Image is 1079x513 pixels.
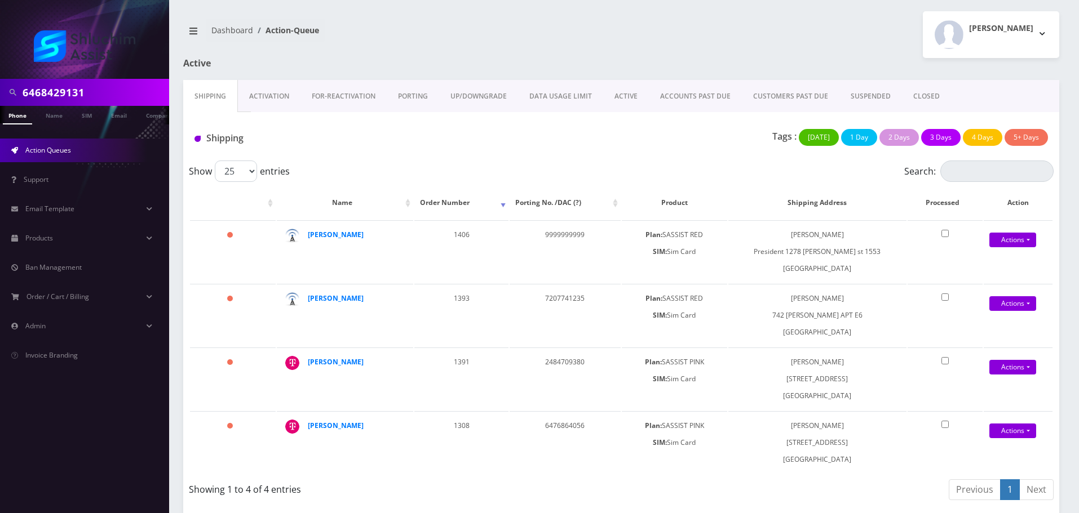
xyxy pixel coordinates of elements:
[963,129,1002,146] button: 4 Days
[189,160,290,182] label: Show entries
[841,129,877,146] button: 1 Day
[879,129,919,146] button: 2 Days
[622,220,727,283] td: SASSIST RED Sim Card
[742,80,839,113] a: CUSTOMERS PAST DUE
[902,80,951,113] a: CLOSED
[653,247,667,256] b: SIM:
[23,82,166,103] input: Search in Company
[653,374,667,383] b: SIM:
[989,233,1036,247] a: Actions
[603,80,649,113] a: ACTIVE
[414,220,508,283] td: 1406
[76,106,98,123] a: SIM
[799,129,839,146] button: [DATE]
[439,80,518,113] a: UP/DOWNGRADE
[510,284,621,346] td: 7207741235
[1005,129,1048,146] button: 5+ Days
[645,421,662,430] b: Plan:
[277,186,414,219] th: Name: activate to sort column ascending
[3,106,32,124] a: Phone
[189,478,613,496] div: Showing 1 to 4 of 4 entries
[308,293,364,303] a: [PERSON_NAME]
[510,411,621,474] td: 6476864056
[194,136,201,142] img: Shipping
[414,186,508,219] th: Order Number: activate to sort column ascending
[989,360,1036,374] a: Actions
[728,186,906,219] th: Shipping Address
[140,106,178,123] a: Company
[183,19,613,51] nav: breadcrumb
[26,292,89,301] span: Order / Cart / Billing
[622,186,727,219] th: Product
[414,347,508,410] td: 1391
[510,347,621,410] td: 2484709380
[518,80,603,113] a: DATA USAGE LIMIT
[308,357,364,367] a: [PERSON_NAME]
[25,204,74,213] span: Email Template
[969,24,1033,33] h2: [PERSON_NAME]
[308,230,364,239] a: [PERSON_NAME]
[839,80,902,113] a: SUSPENDED
[649,80,742,113] a: ACCOUNTS PAST DUE
[908,186,983,219] th: Processed: activate to sort column ascending
[728,220,906,283] td: [PERSON_NAME] President 1278 [PERSON_NAME] st 1553 [GEOGRAPHIC_DATA]
[1000,479,1020,500] a: 1
[414,284,508,346] td: 1393
[772,130,797,143] p: Tags :
[211,25,253,35] a: Dashboard
[25,145,71,155] span: Action Queues
[300,80,387,113] a: FOR-REActivation
[25,233,53,243] span: Products
[25,350,78,360] span: Invoice Branding
[414,411,508,474] td: 1308
[653,310,667,320] b: SIM:
[989,423,1036,438] a: Actions
[253,24,319,36] li: Action-Queue
[215,160,257,182] select: Showentries
[921,129,961,146] button: 3 Days
[194,133,468,144] h1: Shipping
[728,347,906,410] td: [PERSON_NAME] [STREET_ADDRESS] [GEOGRAPHIC_DATA]
[949,479,1001,500] a: Previous
[622,284,727,346] td: SASSIST RED Sim Card
[923,11,1059,58] button: [PERSON_NAME]
[308,421,364,430] a: [PERSON_NAME]
[510,220,621,283] td: 9999999999
[24,175,48,184] span: Support
[190,186,276,219] th: : activate to sort column ascending
[40,106,68,123] a: Name
[183,80,238,113] a: Shipping
[1019,479,1054,500] a: Next
[622,411,727,474] td: SASSIST PINK Sim Card
[728,284,906,346] td: [PERSON_NAME] 742 [PERSON_NAME] APT E6 [GEOGRAPHIC_DATA]
[653,438,667,447] b: SIM:
[989,296,1036,311] a: Actions
[645,357,662,367] b: Plan:
[645,293,662,303] b: Plan:
[904,160,1054,182] label: Search:
[238,80,300,113] a: Activation
[387,80,439,113] a: PORTING
[622,347,727,410] td: SASSIST PINK Sim Card
[940,160,1054,182] input: Search:
[34,30,135,62] img: Shluchim Assist
[645,230,662,239] b: Plan:
[25,262,82,272] span: Ban Management
[25,321,46,331] span: Admin
[105,106,132,123] a: Email
[984,186,1053,219] th: Action
[728,411,906,474] td: [PERSON_NAME] [STREET_ADDRESS] [GEOGRAPHIC_DATA]
[183,58,464,69] h1: Active
[510,186,621,219] th: Porting No. /DAC (?): activate to sort column ascending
